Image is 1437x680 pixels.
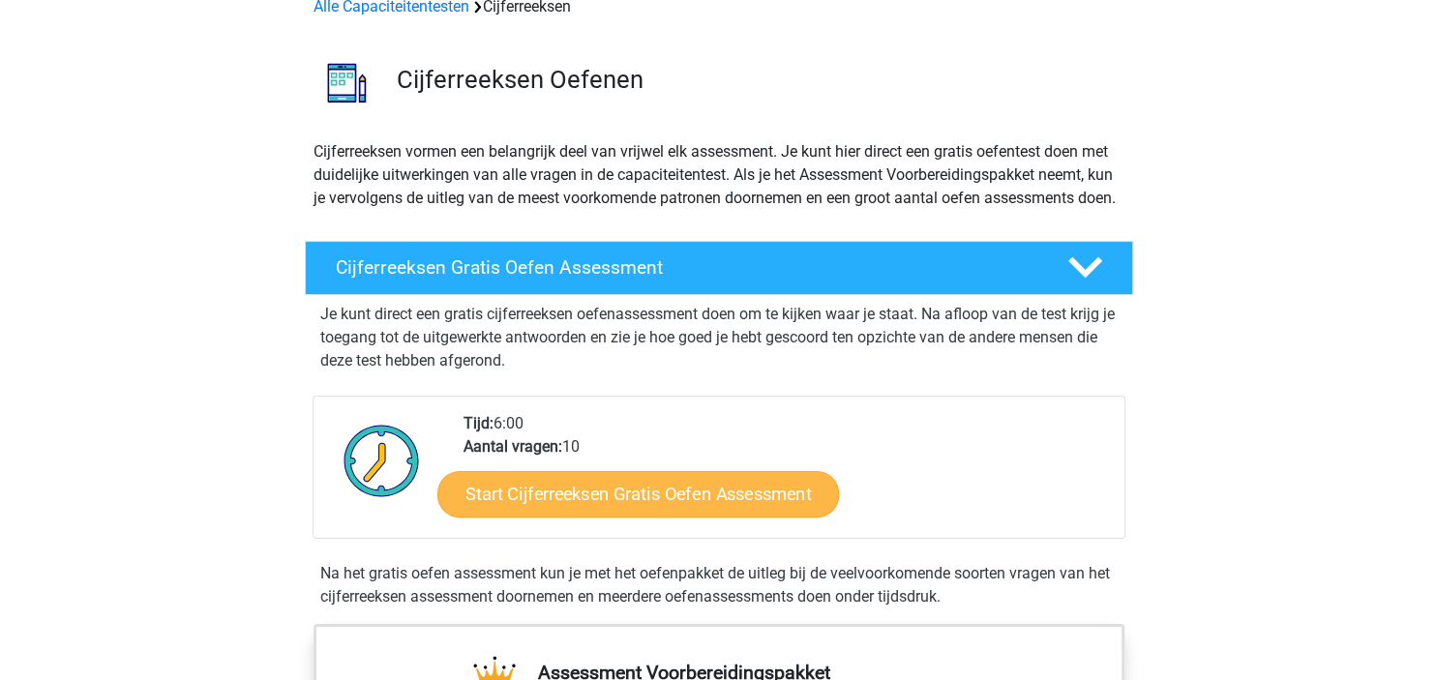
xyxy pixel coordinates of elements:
[464,414,494,432] b: Tijd:
[333,412,431,509] img: Klok
[314,140,1124,210] p: Cijferreeksen vormen een belangrijk deel van vrijwel elk assessment. Je kunt hier direct een grat...
[313,562,1125,608] div: Na het gratis oefen assessment kun je met het oefenpakket de uitleg bij de veelvoorkomende soorte...
[397,65,1118,95] h3: Cijferreeksen Oefenen
[437,470,839,517] a: Start Cijferreeksen Gratis Oefen Assessment
[336,256,1036,279] h4: Cijferreeksen Gratis Oefen Assessment
[297,241,1141,295] a: Cijferreeksen Gratis Oefen Assessment
[320,303,1118,372] p: Je kunt direct een gratis cijferreeksen oefenassessment doen om te kijken waar je staat. Na afloo...
[306,42,388,124] img: cijferreeksen
[464,437,562,456] b: Aantal vragen:
[449,412,1123,538] div: 6:00 10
